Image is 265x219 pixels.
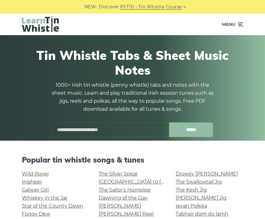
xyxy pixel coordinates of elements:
a: Foggy Dew [22,211,50,217]
a: Galway Girl [22,187,49,193]
a: Inisheer [22,179,42,185]
a: The Kesh Jig [176,187,207,193]
a: Tabhair dom do lámh [176,211,228,217]
h2: Popular tin whistle songs & tunes [22,155,243,164]
a: The Silver Spear [99,171,138,177]
img: LearnTinWhistle.com [22,16,59,32]
a: [PERSON_NAME] Jig [176,195,226,201]
a: Drowsy [PERSON_NAME] [176,171,238,177]
a: Dawning of the Day [99,195,148,201]
span: Menu [222,17,235,32]
a: [PERSON_NAME] [99,203,141,209]
a: [GEOGRAPHIC_DATA] to [GEOGRAPHIC_DATA] [99,179,212,185]
a: Star of the County Down [22,203,83,209]
h1: Tin Whistle Tabs & Sheet Music Notes [22,48,243,77]
a: The Sailor’s Hornpipe [99,187,151,193]
a: [PERSON_NAME] Reel [99,211,153,217]
a: The Swallowtail Jig [176,179,222,185]
p: 1000+ Irish tin whistle (penny whistle) tabs and notes with the sheet music. Learn and play tradi... [49,81,216,113]
a: Wild Rover [22,171,49,177]
a: Whiskey in the Jar [22,195,67,201]
a: Ievan Polkka [176,203,207,209]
